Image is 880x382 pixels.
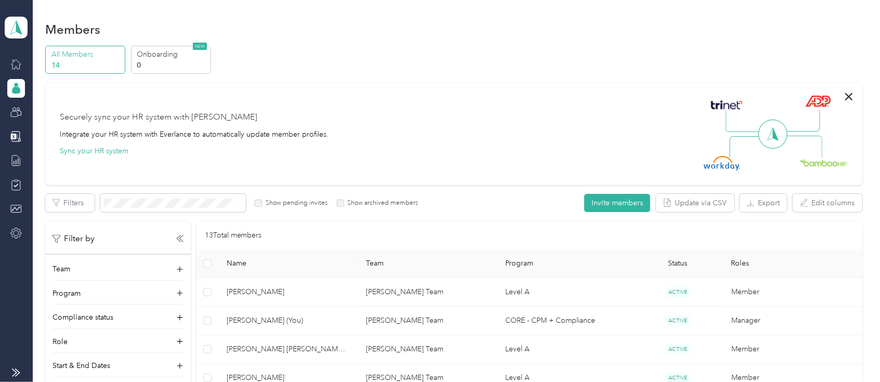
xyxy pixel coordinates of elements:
[497,335,633,364] td: Level A
[726,110,762,133] img: Line Left Up
[723,278,862,307] td: Member
[52,360,110,371] p: Start & End Dates
[52,232,95,245] p: Filter by
[708,98,745,112] img: Trinet
[665,344,691,355] span: ACTIVE
[227,286,349,298] span: [PERSON_NAME]
[497,249,633,278] th: Program
[60,146,128,156] button: Sync your HR system
[784,110,820,132] img: Line Right Up
[52,312,113,323] p: Compliance status
[497,278,633,307] td: Level A
[723,335,862,364] td: Member
[45,24,100,35] h1: Members
[52,288,81,299] p: Program
[584,194,650,212] button: Invite members
[704,156,740,170] img: Workday
[665,287,691,298] span: ACTIVE
[740,194,787,212] button: Export
[52,264,70,274] p: Team
[137,49,207,60] p: Onboarding
[358,307,497,335] td: Teri Karcher Team
[227,315,349,326] span: [PERSON_NAME] (You)
[193,43,207,50] span: NEW
[723,249,862,278] th: Roles
[227,259,349,268] span: Name
[805,95,831,107] img: ADP
[633,249,723,278] th: Status
[51,60,122,71] p: 14
[60,111,257,124] div: Securely sync your HR system with [PERSON_NAME]
[497,307,633,335] td: CORE - CPM + Compliance
[656,194,734,212] button: Update via CSV
[358,335,497,364] td: Teri Karcher Team
[218,278,358,307] td: Lisa M. Gierke
[358,249,497,278] th: Team
[218,249,358,278] th: Name
[344,199,418,208] label: Show archived members
[358,278,497,307] td: Teri Karcher Team
[227,344,349,355] span: [PERSON_NAME] [PERSON_NAME]. Devoid
[45,194,95,212] button: Filters
[786,136,822,158] img: Line Right Down
[723,307,862,335] td: Manager
[51,49,122,60] p: All Members
[52,336,68,347] p: Role
[262,199,327,208] label: Show pending invites
[665,315,691,326] span: ACTIVE
[729,136,766,157] img: Line Left Down
[822,324,880,382] iframe: Everlance-gr Chat Button Frame
[205,230,262,241] p: 13 Total members
[218,307,358,335] td: Teri L. Karcher (You)
[793,194,862,212] button: Edit columns
[800,159,848,166] img: BambooHR
[60,129,329,140] div: Integrate your HR system with Everlance to automatically update member profiles.
[137,60,207,71] p: 0
[218,335,358,364] td: Mary JH. Devoid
